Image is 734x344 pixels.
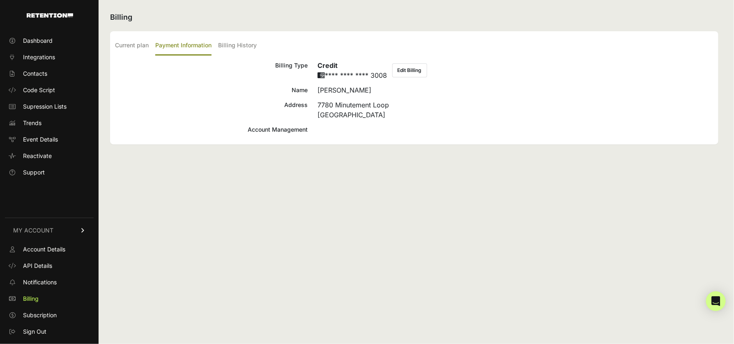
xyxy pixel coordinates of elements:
a: Notifications [5,276,94,289]
span: Account Details [23,245,65,253]
span: Billing [23,295,39,303]
a: Code Script [5,84,94,97]
div: 7780 Minutement Loop [GEOGRAPHIC_DATA] [318,100,713,120]
a: Account Details [5,243,94,256]
label: Billing History [218,36,257,56]
span: Subscription [23,311,57,319]
a: Billing [5,292,94,305]
span: Reactivate [23,152,52,160]
span: Integrations [23,53,55,61]
label: Payment Information [155,36,212,56]
div: Billing Type [115,60,308,80]
span: Notifications [23,278,57,286]
a: Sign Out [5,325,94,338]
a: Dashboard [5,34,94,47]
a: Supression Lists [5,100,94,113]
a: Contacts [5,67,94,80]
h6: Credit [318,60,387,70]
span: Event Details [23,135,58,144]
a: Integrations [5,51,94,64]
span: Supression Lists [23,102,67,111]
a: MY ACCOUNT [5,218,94,243]
a: API Details [5,259,94,272]
h2: Billing [110,12,718,23]
a: Trends [5,116,94,130]
div: [PERSON_NAME] [318,85,713,95]
div: Account Management [115,125,308,135]
div: Address [115,100,308,120]
span: API Details [23,262,52,270]
div: Name [115,85,308,95]
span: MY ACCOUNT [13,226,53,235]
span: Contacts [23,70,47,78]
a: Support [5,166,94,179]
span: Trends [23,119,41,127]
label: Current plan [115,36,149,56]
img: Retention.com [27,13,73,18]
button: Edit Billing [392,63,427,77]
div: Open Intercom Messenger [706,291,726,311]
span: Code Script [23,86,55,94]
span: Dashboard [23,37,53,45]
a: Reactivate [5,149,94,163]
span: Support [23,168,45,177]
a: Event Details [5,133,94,146]
span: Sign Out [23,328,46,336]
a: Subscription [5,309,94,322]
